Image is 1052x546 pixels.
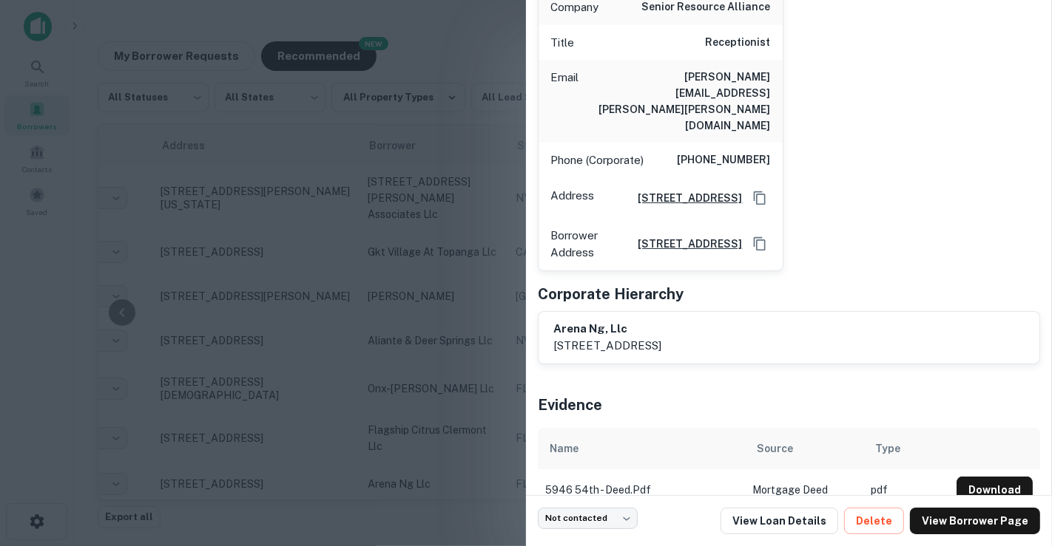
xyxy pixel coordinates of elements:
[538,469,745,511] td: 5946 54th - deed.pdf
[550,187,594,209] p: Address
[745,469,863,511] td: Mortgage Deed
[553,337,661,355] p: [STREET_ADDRESS]
[538,428,745,469] th: Name
[844,508,904,534] button: Delete
[550,34,574,52] p: Title
[538,283,684,305] h5: Corporate Hierarchy
[721,508,838,534] a: View Loan Details
[706,34,771,52] h6: Receptionist
[745,428,863,469] th: Source
[550,69,579,134] p: Email
[593,69,771,134] h6: [PERSON_NAME][EMAIL_ADDRESS][PERSON_NAME][PERSON_NAME][DOMAIN_NAME]
[957,477,1033,503] button: Download
[627,190,743,206] a: [STREET_ADDRESS]
[627,236,743,252] a: [STREET_ADDRESS]
[550,151,644,169] p: Phone (Corporate)
[875,440,900,457] div: Type
[553,321,661,338] h6: arena ng, llc
[978,428,1052,499] iframe: Chat Widget
[550,440,579,457] div: Name
[863,428,949,469] th: Type
[863,469,949,511] td: pdf
[538,428,1040,511] div: scrollable content
[749,187,771,209] button: Copy Address
[538,508,638,529] div: Not contacted
[757,440,793,457] div: Source
[678,151,771,169] h6: [PHONE_NUMBER]
[538,394,602,416] h5: Evidence
[910,508,1040,534] a: View Borrower Page
[749,233,771,255] button: Copy Address
[550,227,621,262] p: Borrower Address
